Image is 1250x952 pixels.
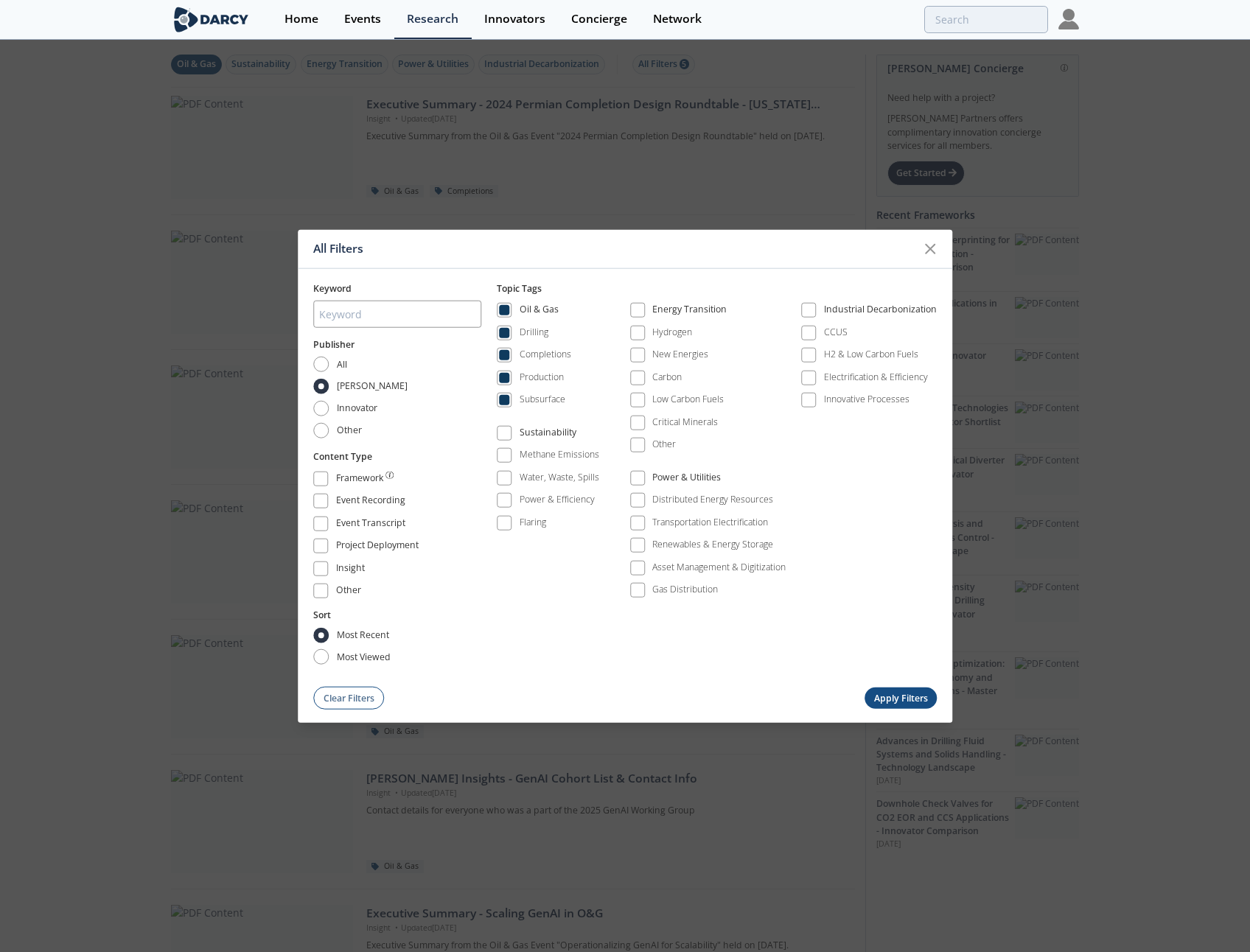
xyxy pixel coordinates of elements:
[337,357,347,371] span: All
[284,13,318,25] div: Home
[865,687,937,709] button: Apply Filters
[171,7,251,32] img: logo-wide.svg
[652,303,727,321] div: Energy Transition
[336,494,405,511] div: Event Recording
[336,539,419,556] div: Project Deployment
[520,426,576,444] div: Sustainability
[313,379,329,394] input: [PERSON_NAME]
[337,650,391,663] span: most viewed
[520,471,599,484] div: Water, Waste, Spills
[652,516,768,529] div: Transportation Electrification
[336,471,383,489] div: Framework
[520,448,599,461] div: Methane Emissions
[336,516,405,533] div: Event Transcript
[653,13,702,25] div: Network
[484,13,545,25] div: Innovators
[520,303,559,321] div: Oil & Gas
[652,538,773,551] div: Renewables & Energy Storage
[652,471,721,489] div: Power & Utilities
[337,402,377,415] span: Innovator
[313,401,329,416] input: Innovator
[824,326,848,339] div: CCUS
[313,301,481,328] input: Keyword
[344,13,381,25] div: Events
[652,326,692,339] div: Hydrogen
[520,348,571,361] div: Completions
[652,416,718,429] div: Critical Minerals
[824,348,918,361] div: H2 & Low Carbon Fuels
[497,281,542,294] span: Topic Tags
[652,493,773,506] div: Distributed Energy Resources
[652,371,682,384] div: Carbon
[652,438,676,451] div: Other
[313,449,372,462] span: Content Type
[313,627,329,643] input: most recent
[520,516,546,529] div: Flaring
[313,609,331,622] button: Sort
[652,393,724,406] div: Low Carbon Fuels
[337,379,408,393] span: [PERSON_NAME]
[652,348,708,361] div: New Energies
[313,449,372,463] button: Content Type
[520,371,564,384] div: Production
[407,13,458,25] div: Research
[824,393,909,406] div: Innovative Processes
[520,326,548,339] div: Drilling
[313,357,329,372] input: All
[313,687,384,710] button: Clear Filters
[520,493,595,506] div: Power & Efficiency
[1058,9,1079,29] img: Profile
[520,393,565,406] div: Subsurface
[385,471,394,479] img: information.svg
[571,13,627,25] div: Concierge
[313,235,916,263] div: All Filters
[313,423,329,438] input: Other
[336,584,361,601] div: Other
[652,583,718,596] div: Gas Distribution
[652,561,786,574] div: Asset Management & Digitization
[824,303,937,321] div: Industrial Decarbonization
[336,561,365,578] div: Insight
[313,649,329,665] input: most viewed
[313,338,355,351] button: Publisher
[313,609,331,621] span: Sort
[924,6,1048,33] input: Advanced Search
[313,281,352,294] span: Keyword
[337,424,362,437] span: Other
[824,371,928,384] div: Electrification & Efficiency
[337,629,389,642] span: most recent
